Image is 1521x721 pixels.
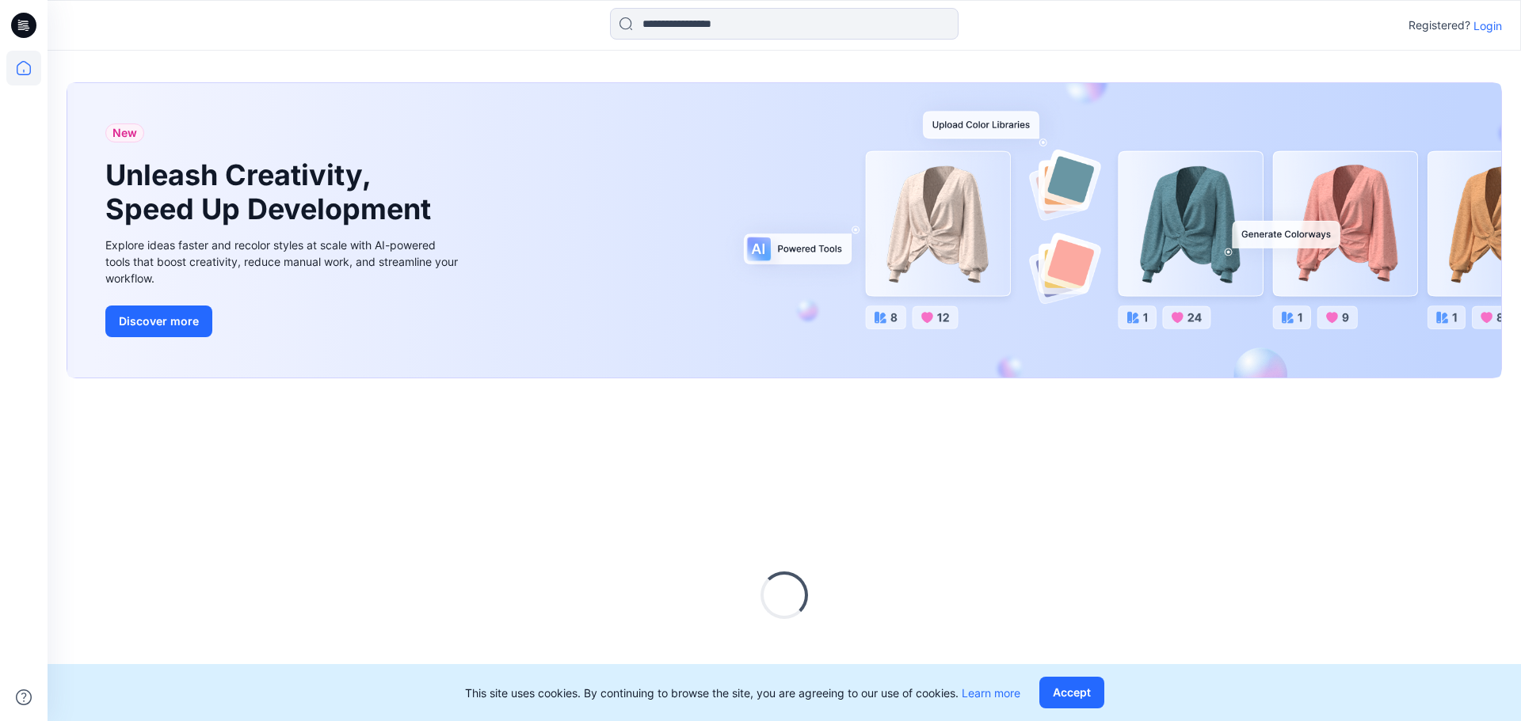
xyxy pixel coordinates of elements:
p: Registered? [1409,16,1470,35]
h1: Unleash Creativity, Speed Up Development [105,158,438,226]
div: Explore ideas faster and recolor styles at scale with AI-powered tools that boost creativity, red... [105,237,462,287]
span: New [112,123,137,142]
a: Discover more [105,305,462,337]
p: This site uses cookies. By continuing to browse the site, you are agreeing to our use of cookies. [465,685,1020,701]
button: Discover more [105,305,212,337]
a: Learn more [962,686,1020,700]
p: Login [1473,17,1502,34]
button: Accept [1039,677,1104,708]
